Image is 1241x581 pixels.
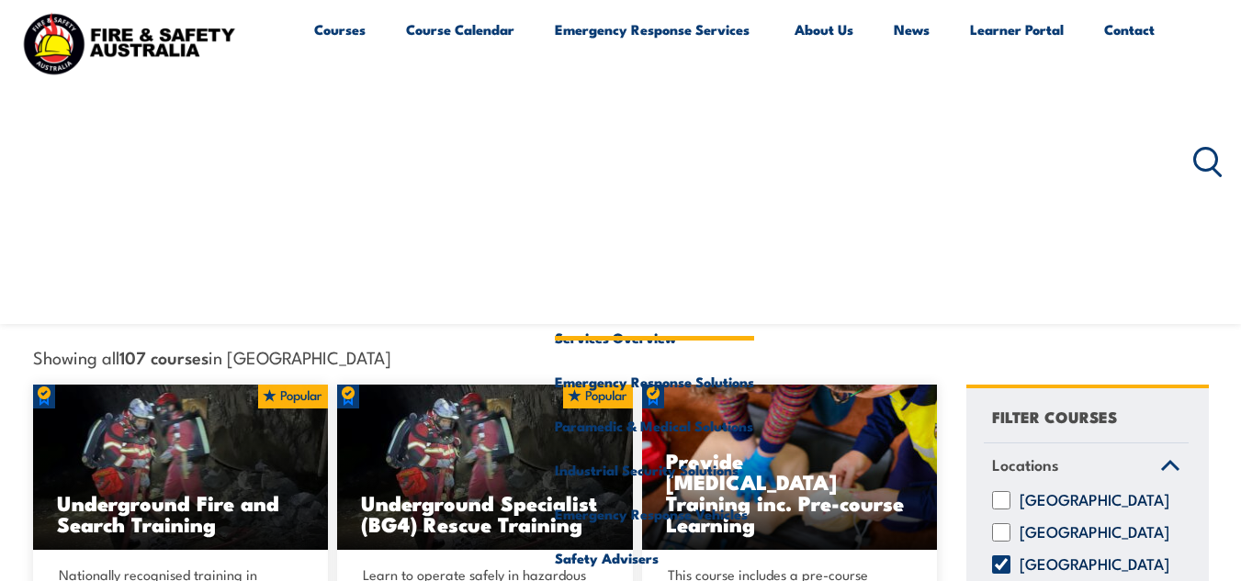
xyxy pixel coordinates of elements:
a: Learner Portal [970,7,1064,316]
img: Low Voltage Rescue and Provide CPR [642,385,938,550]
h3: Underground Fire and Search Training [57,492,305,534]
a: Locations [984,443,1189,491]
a: Courses [314,7,366,316]
strong: 107 courses [119,344,209,369]
a: Services Overview [555,316,754,360]
a: News [894,7,930,316]
span: Showing all in [GEOGRAPHIC_DATA] [33,347,391,366]
a: Emergency Response Vehicles [555,492,754,536]
img: Underground mine rescue [337,385,633,550]
a: Underground Specialist (BG4) Rescue Training [337,385,633,550]
span: Locations [992,453,1059,477]
a: Industrial Security Solutions [555,448,754,492]
label: [GEOGRAPHIC_DATA] [1020,491,1169,509]
label: [GEOGRAPHIC_DATA] [1020,523,1169,542]
a: Contact [1104,7,1155,316]
a: Course Calendar [406,7,514,316]
h3: Underground Specialist (BG4) Rescue Training [361,492,609,534]
a: Underground Fire and Search Training [33,385,329,550]
label: [GEOGRAPHIC_DATA] [1020,555,1169,574]
img: Underground mine rescue [33,385,329,550]
a: Emergency Response Services [555,7,754,316]
a: About Us [795,7,853,316]
a: Provide [MEDICAL_DATA] Training inc. Pre-course Learning [642,385,938,550]
a: Emergency Response Solutions [555,360,754,404]
h3: Provide [MEDICAL_DATA] Training inc. Pre-course Learning [666,450,914,534]
h4: FILTER COURSES [992,404,1117,429]
a: Paramedic & Medical Solutions [555,404,754,448]
a: Safety Advisers [555,536,754,580]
